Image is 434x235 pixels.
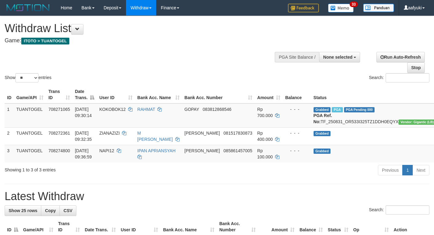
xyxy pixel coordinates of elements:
[14,86,46,103] th: Game/API: activate to sort column ascending
[137,107,155,112] a: RAHMAT
[45,208,56,213] span: Copy
[137,148,176,153] a: IPAN APRIANSYAH
[14,103,46,128] td: TUANTOGEL
[5,164,176,173] div: Showing 1 to 3 of 3 entries
[14,127,46,145] td: TUANTOGEL
[363,4,394,12] img: panduan.png
[21,38,69,44] span: ITOTO > TUANTOGEL
[48,131,70,136] span: 708272361
[5,190,429,203] h1: Latest Withdraw
[288,4,319,12] img: Feedback.jpg
[369,73,429,82] label: Search:
[5,127,14,145] td: 2
[275,52,319,62] div: PGA Site Balance /
[5,205,41,216] a: Show 25 rows
[369,205,429,215] label: Search:
[344,107,375,112] span: PGA Pending
[75,107,92,118] span: [DATE] 09:30:14
[412,165,429,175] a: Next
[257,107,273,118] span: Rp 700.000
[328,4,354,12] img: Button%20Memo.svg
[332,107,343,112] span: Marked by aafdream
[376,52,425,62] a: Run Auto-Refresh
[182,86,255,103] th: Bank Acc. Number: activate to sort column ascending
[350,2,358,7] span: 33
[97,86,135,103] th: User ID: activate to sort column ascending
[185,107,199,112] span: GOPAY
[5,3,51,12] img: MOTION_logo.png
[285,106,309,112] div: - - -
[75,131,92,142] span: [DATE] 09:32:35
[257,131,273,142] span: Rp 400.000
[99,148,114,153] span: NAPI12
[323,55,352,60] span: None selected
[135,86,182,103] th: Bank Acc. Name: activate to sort column ascending
[14,145,46,162] td: TUANTOGEL
[285,148,309,154] div: - - -
[48,107,70,112] span: 708271065
[255,86,283,103] th: Amount: activate to sort column ascending
[402,165,413,175] a: 1
[378,165,403,175] a: Previous
[5,73,51,82] label: Show entries
[75,148,92,159] span: [DATE] 09:36:59
[5,86,14,103] th: ID
[46,86,72,103] th: Trans ID: activate to sort column ascending
[5,103,14,128] td: 1
[185,131,220,136] span: [PERSON_NAME]
[314,149,331,154] span: Grabbed
[41,205,60,216] a: Copy
[319,52,360,62] button: None selected
[224,131,252,136] span: Copy 081517830873 to clipboard
[314,131,331,136] span: Grabbed
[224,148,252,153] span: Copy 085861457005 to clipboard
[407,62,425,73] a: Stop
[283,86,311,103] th: Balance
[5,38,283,44] h4: Game:
[386,73,429,82] input: Search:
[314,113,332,124] b: PGA Ref. No:
[48,148,70,153] span: 708274800
[203,107,231,112] span: Copy 083812868546 to clipboard
[314,107,331,112] span: Grabbed
[63,208,72,213] span: CSV
[9,208,37,213] span: Show 25 rows
[285,130,309,136] div: - - -
[257,148,273,159] span: Rp 100.000
[137,131,173,142] a: M [PERSON_NAME]
[185,148,220,153] span: [PERSON_NAME]
[99,107,126,112] span: KOKOBOK12
[386,205,429,215] input: Search:
[72,86,97,103] th: Date Trans.: activate to sort column descending
[15,73,39,82] select: Showentries
[5,145,14,162] td: 3
[59,205,76,216] a: CSV
[99,131,120,136] span: ZIANAZIZI
[5,22,283,35] h1: Withdraw List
